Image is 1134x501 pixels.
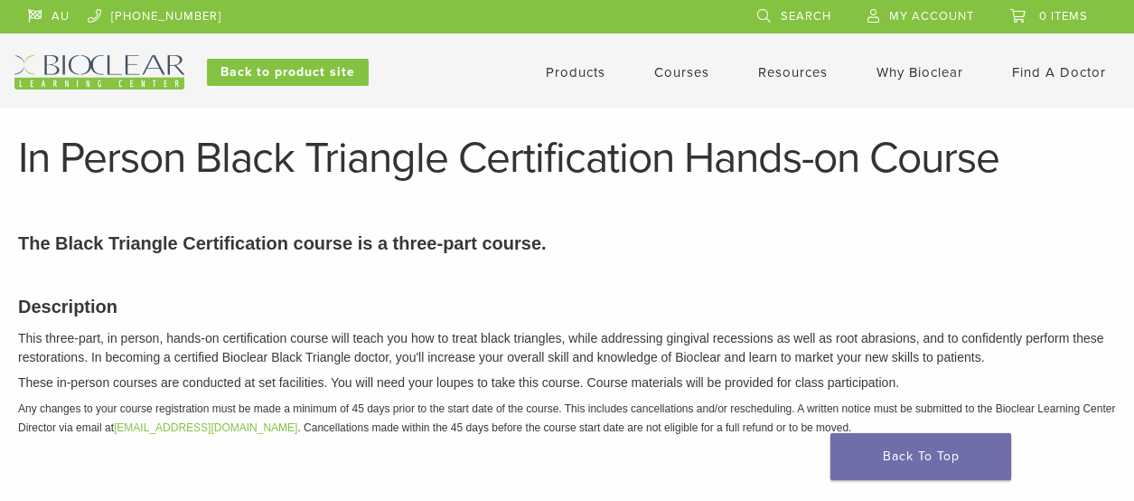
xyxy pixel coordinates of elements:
a: [EMAIL_ADDRESS][DOMAIN_NAME] [114,421,297,434]
img: Bioclear [14,55,184,90]
span: 0 items [1039,9,1088,24]
span: My Account [889,9,974,24]
a: Find A Doctor [1012,64,1106,80]
p: These in-person courses are conducted at set facilities. You will need your loupes to take this c... [18,373,1116,392]
p: The Black Triangle Certification course is a three-part course. [18,230,1116,257]
p: This three-part, in person, hands-on certification course will teach you how to treat black trian... [18,329,1116,367]
a: Why Bioclear [876,64,963,80]
h3: Description [18,293,1116,320]
a: Resources [758,64,828,80]
em: Any changes to your course registration must be made a minimum of 45 days prior to the start date... [18,402,1115,434]
a: Courses [654,64,709,80]
span: Search [781,9,831,24]
a: Back to product site [207,59,369,86]
a: Products [546,64,605,80]
a: Back To Top [830,433,1011,480]
h1: In Person Black Triangle Certification Hands-on Course [18,137,1116,180]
